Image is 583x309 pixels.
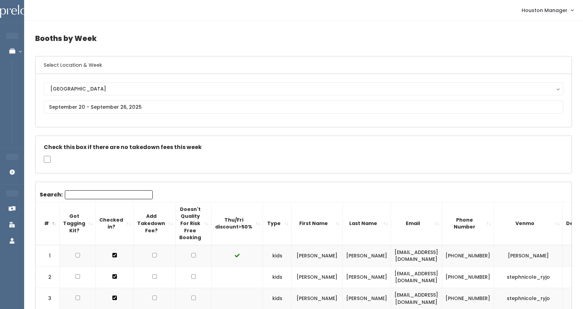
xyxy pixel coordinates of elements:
th: Add Takedown Fee?: activate to sort column ascending [134,202,176,245]
td: [PHONE_NUMBER] [442,266,494,288]
th: Type: activate to sort column ascending [263,202,292,245]
td: [PERSON_NAME] [292,245,343,267]
td: 2 [36,266,60,288]
td: stephnicole_ryjo [494,266,563,288]
td: kids [263,266,292,288]
label: Search: [40,190,153,199]
input: September 20 - September 26, 2025 [44,100,563,114]
div: [GEOGRAPHIC_DATA] [50,85,557,93]
td: [PERSON_NAME] [343,245,391,267]
td: [EMAIL_ADDRESS][DOMAIN_NAME] [391,266,442,288]
button: [GEOGRAPHIC_DATA] [44,82,563,95]
td: 1 [36,245,60,267]
td: [PHONE_NUMBER] [442,245,494,267]
td: [EMAIL_ADDRESS][DOMAIN_NAME] [391,245,442,267]
th: Thu/Fri discount&gt;50%: activate to sort column ascending [212,202,263,245]
td: [PERSON_NAME] [343,266,391,288]
th: Venmo: activate to sort column ascending [494,202,563,245]
td: kids [263,245,292,267]
span: Houston Manager [522,7,567,14]
th: Phone Number: activate to sort column ascending [442,202,494,245]
th: Checked in?: activate to sort column ascending [96,202,134,245]
h4: Booths by Week [35,29,572,48]
th: Got Tagging Kit?: activate to sort column ascending [60,202,96,245]
a: Houston Manager [515,3,580,18]
td: [PERSON_NAME] [494,245,563,267]
th: #: activate to sort column descending [36,202,60,245]
td: [PERSON_NAME] [292,266,343,288]
input: Search: [65,190,153,199]
h6: Select Location & Week [36,56,572,74]
th: Doesn't Quality For Risk Free Booking : activate to sort column ascending [176,202,212,245]
th: Email: activate to sort column ascending [391,202,442,245]
th: First Name: activate to sort column ascending [292,202,343,245]
h5: Check this box if there are no takedown fees this week [44,144,563,150]
th: Last Name: activate to sort column ascending [343,202,391,245]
